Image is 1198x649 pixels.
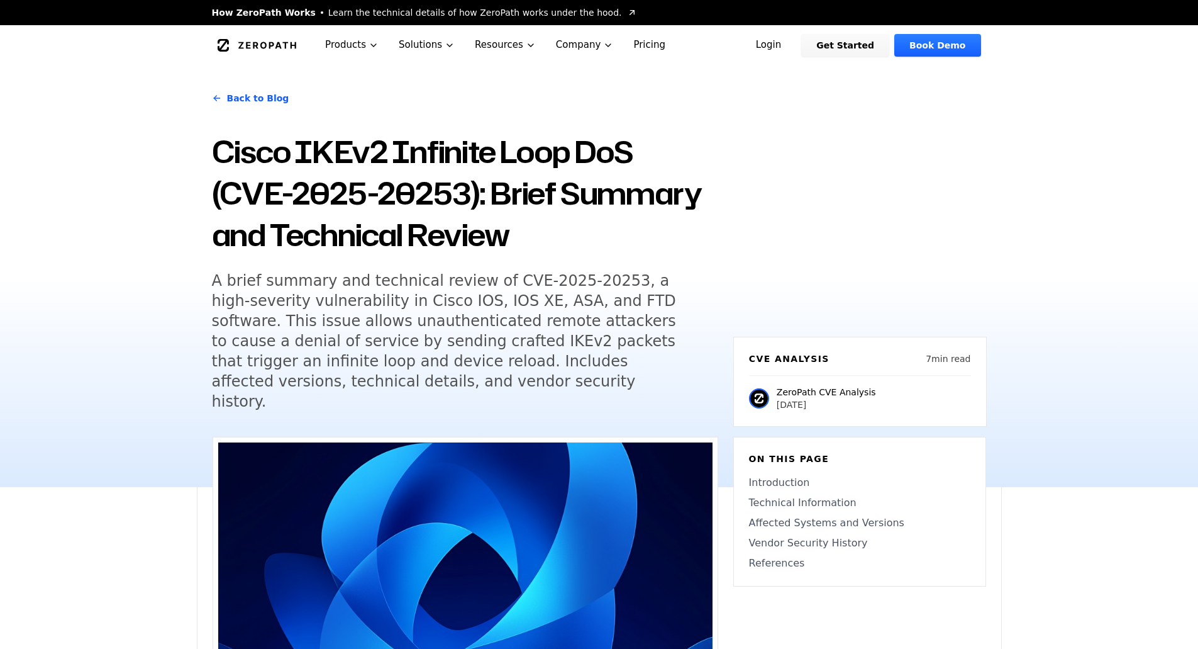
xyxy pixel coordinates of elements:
a: References [749,556,970,571]
img: ZeroPath CVE Analysis [749,388,769,409]
a: Login [741,34,797,57]
a: Pricing [623,25,675,65]
span: Learn the technical details of how ZeroPath works under the hood. [328,6,622,19]
p: [DATE] [777,398,876,411]
h1: Cisco IKEv2 Infinite Loop DoS (CVE-2025-20253): Brief Summary and Technical Review [212,131,718,256]
h6: CVE Analysis [749,353,829,365]
button: Products [315,25,389,65]
button: Solutions [389,25,465,65]
h6: On this page [749,453,970,465]
nav: Global [197,25,1002,65]
a: Get Started [801,34,889,57]
a: Book Demo [894,34,980,57]
button: Company [546,25,624,65]
p: 7 min read [926,353,970,365]
a: Vendor Security History [749,536,970,551]
a: Introduction [749,475,970,490]
a: How ZeroPath WorksLearn the technical details of how ZeroPath works under the hood. [212,6,637,19]
a: Technical Information [749,495,970,511]
p: ZeroPath CVE Analysis [777,386,876,398]
h5: A brief summary and technical review of CVE-2025-20253, a high-severity vulnerability in Cisco IO... [212,271,695,412]
span: How ZeroPath Works [212,6,316,19]
button: Resources [465,25,546,65]
a: Affected Systems and Versions [749,516,970,531]
a: Back to Blog [212,81,289,116]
